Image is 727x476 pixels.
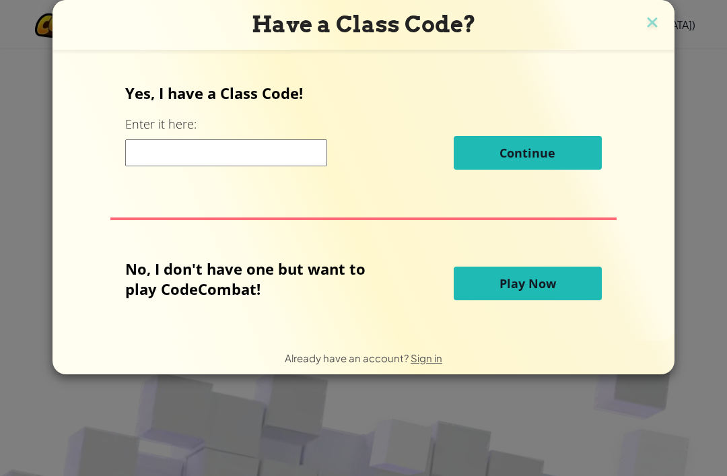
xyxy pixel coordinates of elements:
span: Have a Class Code? [252,11,476,38]
p: Yes, I have a Class Code! [125,83,601,103]
span: Play Now [499,275,556,292]
label: Enter it here: [125,116,197,133]
a: Sign in [411,351,442,364]
button: Play Now [454,267,602,300]
button: Continue [454,136,602,170]
img: close icon [644,13,661,34]
span: Already have an account? [285,351,411,364]
p: No, I don't have one but want to play CodeCombat! [125,259,386,299]
span: Continue [499,145,555,161]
